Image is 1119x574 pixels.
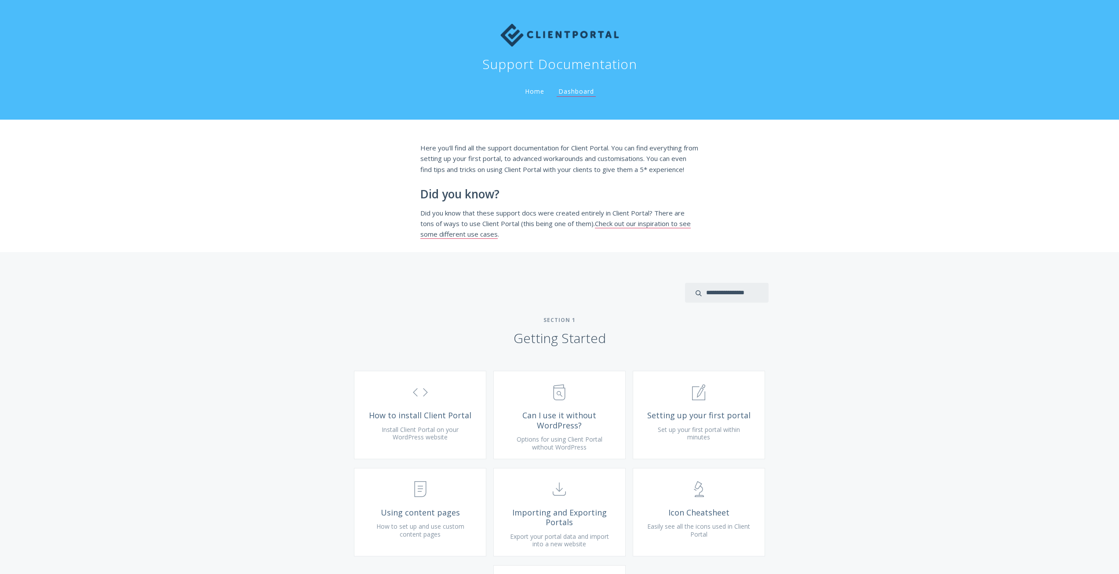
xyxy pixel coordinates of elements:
[510,532,609,548] span: Export your portal data and import into a new website
[368,410,473,420] span: How to install Client Portal
[517,435,602,451] span: Options for using Client Portal without WordPress
[354,468,486,556] a: Using content pages How to set up and use custom content pages
[482,55,637,73] h1: Support Documentation
[493,468,626,556] a: Importing and Exporting Portals Export your portal data and import into a new website
[658,425,740,442] span: Set up your first portal within minutes
[633,371,765,459] a: Setting up your first portal Set up your first portal within minutes
[647,522,750,538] span: Easily see all the icons used in Client Portal
[633,468,765,556] a: Icon Cheatsheet Easily see all the icons used in Client Portal
[685,283,769,303] input: search input
[368,508,473,518] span: Using content pages
[420,208,699,240] p: Did you know that these support docs were created entirely in Client Portal? There are tons of wa...
[507,508,612,527] span: Importing and Exporting Portals
[382,425,459,442] span: Install Client Portal on your WordPress website
[646,410,751,420] span: Setting up your first portal
[493,371,626,459] a: Can I use it without WordPress? Options for using Client Portal without WordPress
[523,87,546,95] a: Home
[376,522,464,538] span: How to set up and use custom content pages
[557,87,596,97] a: Dashboard
[646,508,751,518] span: Icon Cheatsheet
[354,371,486,459] a: How to install Client Portal Install Client Portal on your WordPress website
[420,188,699,201] h2: Did you know?
[420,143,699,175] p: Here you'll find all the support documentation for Client Portal. You can find everything from se...
[507,410,612,430] span: Can I use it without WordPress?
